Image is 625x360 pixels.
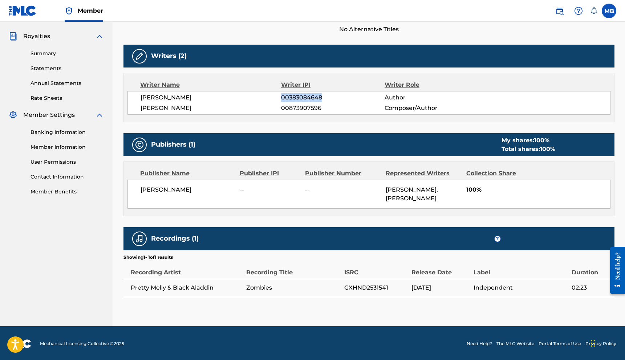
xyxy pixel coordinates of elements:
[605,241,625,299] iframe: Resource Center
[95,111,104,119] img: expand
[574,7,583,15] img: help
[386,186,438,202] span: [PERSON_NAME], [PERSON_NAME]
[240,185,300,194] span: --
[31,94,104,102] a: Rate Sheets
[411,283,470,292] span: [DATE]
[572,283,610,292] span: 02:23
[123,25,614,34] span: No Alternative Titles
[572,261,610,277] div: Duration
[141,185,235,194] span: [PERSON_NAME]
[123,254,173,261] p: Showing 1 - 1 of 1 results
[555,7,564,15] img: search
[386,169,461,178] div: Represented Writers
[31,143,104,151] a: Member Information
[344,261,408,277] div: ISRC
[131,283,243,292] span: Pretty Melly & Black Aladdin
[246,283,341,292] span: Zombies
[31,158,104,166] a: User Permissions
[467,340,492,347] a: Need Help?
[141,104,281,112] span: [PERSON_NAME]
[31,173,104,181] a: Contact Information
[466,185,610,194] span: 100%
[281,104,384,112] span: 00873907596
[495,236,500,242] span: ?
[502,145,555,154] div: Total shares:
[602,4,616,18] div: User Menu
[281,93,384,102] span: 00383084648
[474,283,568,292] span: Independent
[78,7,103,15] span: Member
[31,65,104,72] a: Statements
[9,32,17,41] img: Royalties
[585,340,616,347] a: Privacy Policy
[540,146,555,152] span: 100 %
[151,234,199,243] h5: Recordings (1)
[591,332,595,354] div: Drag
[571,4,586,18] div: Help
[305,185,380,194] span: --
[95,32,104,41] img: expand
[344,283,408,292] span: GXHND2531541
[135,234,144,243] img: Recordings
[246,261,341,277] div: Recording Title
[385,104,479,112] span: Composer/Author
[9,111,17,119] img: Member Settings
[539,340,581,347] a: Portal Terms of Use
[141,93,281,102] span: [PERSON_NAME]
[140,81,281,89] div: Writer Name
[31,50,104,57] a: Summary
[552,4,567,18] a: Public Search
[502,136,555,145] div: My shares:
[23,32,50,41] span: Royalties
[140,169,234,178] div: Publisher Name
[31,128,104,136] a: Banking Information
[31,188,104,196] a: Member Benefits
[281,81,385,89] div: Writer IPI
[135,140,144,149] img: Publishers
[385,93,479,102] span: Author
[589,325,625,360] iframe: Chat Widget
[496,340,534,347] a: The MLC Website
[590,7,597,15] div: Notifications
[135,52,144,61] img: Writers
[23,111,75,119] span: Member Settings
[40,340,124,347] span: Mechanical Licensing Collective © 2025
[240,169,300,178] div: Publisher IPI
[151,140,195,149] h5: Publishers (1)
[385,81,479,89] div: Writer Role
[9,5,37,16] img: MLC Logo
[151,52,187,60] h5: Writers (2)
[305,169,380,178] div: Publisher Number
[474,261,568,277] div: Label
[466,169,537,178] div: Collection Share
[411,261,470,277] div: Release Date
[31,79,104,87] a: Annual Statements
[65,7,73,15] img: Top Rightsholder
[534,137,549,144] span: 100 %
[131,261,243,277] div: Recording Artist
